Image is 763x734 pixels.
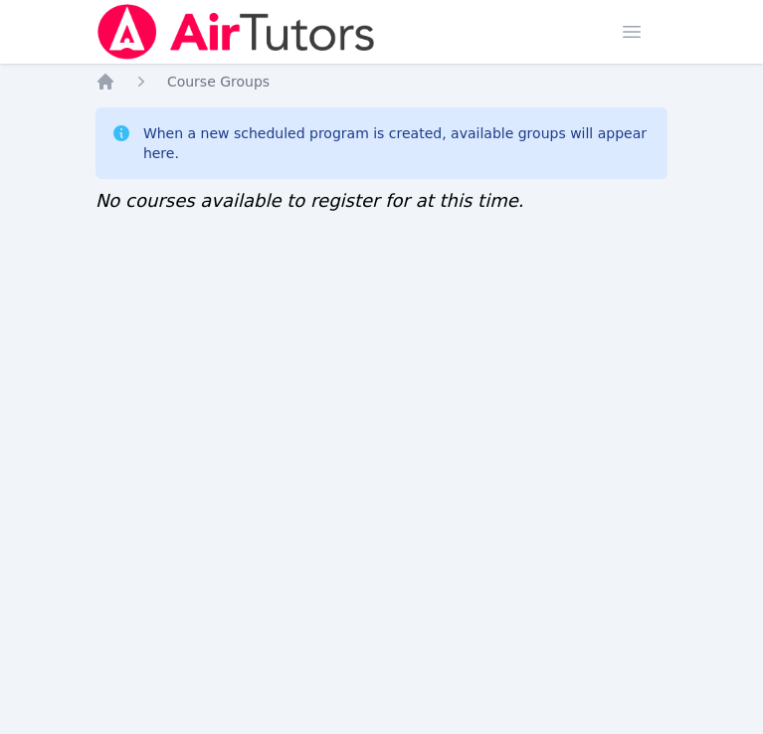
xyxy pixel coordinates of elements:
[167,74,270,90] span: Course Groups
[95,72,668,92] nav: Breadcrumb
[95,190,524,211] span: No courses available to register for at this time.
[95,4,377,60] img: Air Tutors
[167,72,270,92] a: Course Groups
[143,123,652,163] div: When a new scheduled program is created, available groups will appear here.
